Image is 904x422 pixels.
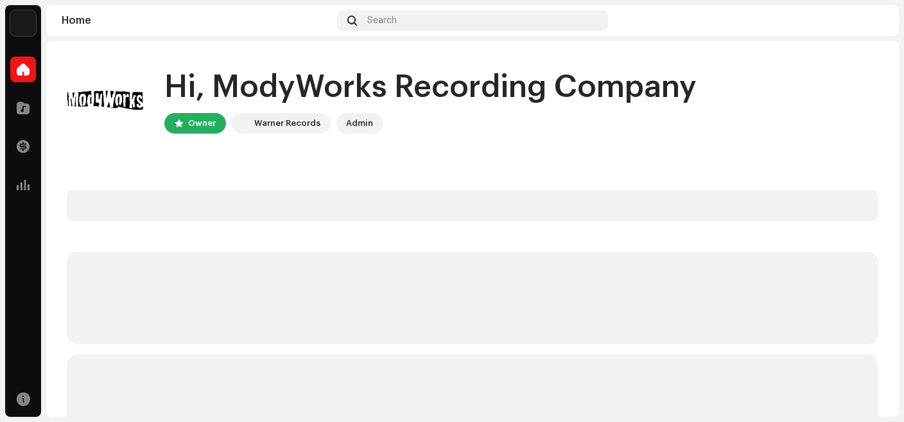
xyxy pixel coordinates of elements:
[188,116,216,131] div: Owner
[346,116,373,131] div: Admin
[67,62,144,139] img: ae092520-180b-4f7c-b02d-a8b0c132bb58
[254,116,320,131] div: Warner Records
[367,15,397,26] span: Search
[234,116,249,131] img: acab2465-393a-471f-9647-fa4d43662784
[62,15,332,26] div: Home
[863,10,883,31] img: ae092520-180b-4f7c-b02d-a8b0c132bb58
[164,67,697,108] div: Hi, ModyWorks Recording Company
[10,10,36,36] img: acab2465-393a-471f-9647-fa4d43662784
